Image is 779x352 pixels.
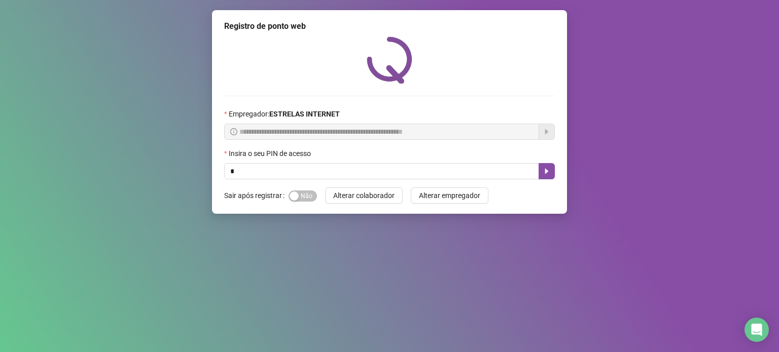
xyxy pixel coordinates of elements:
span: info-circle [230,128,237,135]
img: QRPoint [367,36,412,84]
div: Open Intercom Messenger [745,318,769,342]
div: Registro de ponto web [224,20,555,32]
span: Alterar empregador [419,190,480,201]
label: Sair após registrar [224,187,289,204]
button: Alterar empregador [411,187,488,204]
button: Alterar colaborador [325,187,403,204]
label: Insira o seu PIN de acesso [224,148,317,159]
span: Empregador : [229,108,340,120]
strong: ESTRELAS INTERNET [269,110,340,118]
span: caret-right [543,167,551,175]
span: Alterar colaborador [333,190,395,201]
